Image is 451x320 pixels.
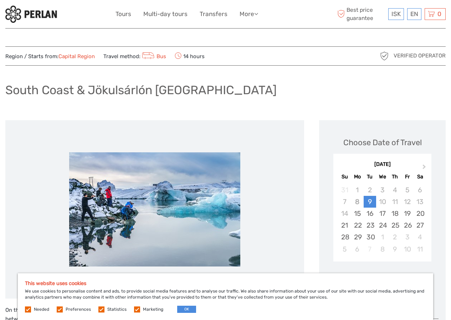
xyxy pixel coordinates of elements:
div: Choose Friday, September 26th, 2025 [401,219,414,231]
div: Choose Monday, October 6th, 2025 [351,243,364,255]
div: Choose Sunday, September 28th, 2025 [338,231,351,243]
div: EN [407,8,421,20]
div: Choose Monday, September 29th, 2025 [351,231,364,243]
div: Sa [414,172,426,182]
div: Th [389,172,401,182]
button: OK [177,306,196,313]
button: Open LiveChat chat widget [82,11,91,20]
span: 14 hours [175,51,205,61]
span: Best price guarantee [335,6,386,22]
div: Choose Tuesday, September 30th, 2025 [364,231,376,243]
div: Choose Monday, September 22nd, 2025 [351,219,364,231]
div: Not available Saturday, September 6th, 2025 [414,184,426,196]
label: Statistics [107,306,127,313]
div: Choose Friday, October 10th, 2025 [401,243,414,255]
span: ISK [391,10,401,17]
div: Choose Tuesday, September 23rd, 2025 [364,219,376,231]
div: Choose Date of Travel [343,137,422,148]
a: Multi-day tours [143,9,188,19]
a: Bus [140,53,166,60]
span: Verified Operator [394,52,446,60]
div: Choose Thursday, October 9th, 2025 [389,243,401,255]
div: Choose Thursday, September 25th, 2025 [389,219,401,231]
img: 288-6a22670a-0f57-43d8-a107-52fbc9b92f2c_logo_small.jpg [5,5,57,23]
div: Su [338,172,351,182]
p: We're away right now. Please check back later! [10,12,81,18]
a: Transfers [200,9,227,19]
div: Choose Friday, October 3rd, 2025 [401,231,414,243]
div: Choose Friday, September 19th, 2025 [401,208,414,219]
div: Not available Saturday, September 13th, 2025 [414,196,426,208]
div: Choose Wednesday, October 1st, 2025 [376,231,389,243]
span: Region / Starts from: [5,53,95,60]
button: Next Month [419,163,431,174]
div: Choose Thursday, September 18th, 2025 [389,208,401,219]
a: More [240,9,258,19]
div: month 2025-09 [335,184,429,255]
div: [DATE] [333,161,431,168]
div: Not available Wednesday, September 3rd, 2025 [376,184,389,196]
div: Choose Sunday, September 21st, 2025 [338,219,351,231]
div: Not available Thursday, September 4th, 2025 [389,184,401,196]
div: Choose Saturday, September 27th, 2025 [414,219,426,231]
div: We use cookies to personalise content and ads, to provide social media features and to analyse ou... [18,273,433,320]
div: Mo [351,172,364,182]
a: Capital Region [58,53,95,60]
img: verified_operator_grey_128.png [379,50,390,62]
div: Fr [401,172,414,182]
div: Choose Thursday, October 2nd, 2025 [389,231,401,243]
div: Choose Saturday, October 4th, 2025 [414,231,426,243]
label: Preferences [66,306,91,313]
img: 78518117ddc0439cb4efc68decae32cf_main_slider.jpg [69,152,240,266]
div: Not available Sunday, September 7th, 2025 [338,196,351,208]
span: Travel method: [103,51,166,61]
h1: South Coast & Jökulsárlón [GEOGRAPHIC_DATA] [5,83,277,97]
div: Choose Wednesday, September 17th, 2025 [376,208,389,219]
label: Needed [34,306,49,313]
div: Choose Sunday, October 5th, 2025 [338,243,351,255]
div: Choose Saturday, September 20th, 2025 [414,208,426,219]
div: Choose Tuesday, September 9th, 2025 [364,196,376,208]
span: 0 [436,10,442,17]
div: Not available Sunday, September 14th, 2025 [338,208,351,219]
div: Not available Monday, September 8th, 2025 [351,196,364,208]
div: Not available Sunday, August 31st, 2025 [338,184,351,196]
div: Choose Wednesday, October 8th, 2025 [376,243,389,255]
div: We [376,172,389,182]
div: Not available Friday, September 12th, 2025 [401,196,414,208]
div: Choose Saturday, October 11th, 2025 [414,243,426,255]
div: Not available Tuesday, September 2nd, 2025 [364,184,376,196]
div: Not available Thursday, September 11th, 2025 [389,196,401,208]
div: Choose Tuesday, September 16th, 2025 [364,208,376,219]
label: Marketing [143,306,163,313]
div: Not available Monday, September 1st, 2025 [351,184,364,196]
div: Not available Wednesday, September 10th, 2025 [376,196,389,208]
div: Not available Tuesday, October 7th, 2025 [364,243,376,255]
div: Choose Wednesday, September 24th, 2025 [376,219,389,231]
h5: This website uses cookies [25,280,426,286]
div: Choose Monday, September 15th, 2025 [351,208,364,219]
a: Tours [116,9,131,19]
div: Tu [364,172,376,182]
div: Not available Friday, September 5th, 2025 [401,184,414,196]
